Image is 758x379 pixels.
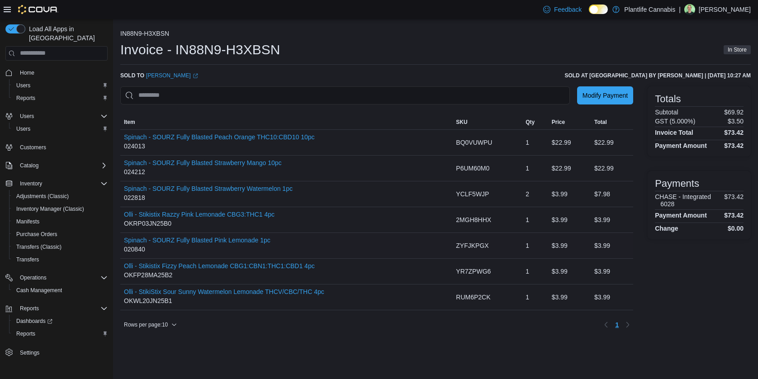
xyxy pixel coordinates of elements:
span: SKU [456,118,467,126]
span: Cash Management [16,287,62,294]
span: Users [13,123,108,134]
button: Spinach - SOURZ Fully Blasted Strawberry Mango 10pc [124,159,282,166]
span: Reports [20,305,39,312]
span: BQ0VUWPU [456,137,492,148]
button: Item [120,115,452,129]
button: Page 1 of 1 [611,317,622,332]
h4: Invoice Total [655,129,693,136]
span: Customers [20,144,46,151]
a: Reports [13,93,39,104]
button: Next page [622,319,633,330]
div: OKWL20JN25B1 [124,288,324,306]
span: In Store [724,45,751,54]
button: Reports [2,302,111,315]
span: In Store [728,46,747,54]
span: Users [16,82,30,89]
div: $22.99 [548,133,591,152]
div: $22.99 [548,159,591,177]
button: Rows per page:10 [120,319,180,330]
span: Transfers [16,256,39,263]
div: 1 [522,211,548,229]
span: Inventory [20,180,42,187]
span: Dashboards [16,317,52,325]
span: Feedback [554,5,582,14]
span: Total [594,118,607,126]
div: OKRP03JN25B0 [124,211,275,229]
div: $3.99 [591,288,633,306]
span: Cash Management [13,285,108,296]
button: Catalog [2,159,111,172]
span: RUM6P2CK [456,292,490,303]
span: Adjustments (Classic) [13,191,108,202]
button: Spinach - SOURZ Fully Blasted Pink Lemonade 1pc [124,237,270,244]
span: Users [16,125,30,133]
h3: Payments [655,178,699,189]
span: Catalog [20,162,38,169]
a: Reports [13,328,39,339]
div: $3.99 [591,237,633,255]
a: Dashboards [13,316,56,327]
span: Inventory Manager (Classic) [13,204,108,214]
span: Settings [20,349,39,356]
a: Users [13,123,34,134]
span: Transfers (Classic) [13,242,108,252]
nav: An example of EuiBreadcrumbs [120,30,751,39]
button: Qty [522,115,548,129]
span: Reports [13,328,108,339]
span: Purchase Orders [16,231,57,238]
span: Reports [16,95,35,102]
h4: Payment Amount [655,142,707,149]
button: Transfers [9,253,111,266]
a: Transfers (Classic) [13,242,65,252]
div: $22.99 [591,159,633,177]
button: Operations [16,272,50,283]
a: Cash Management [13,285,66,296]
h3: Totals [655,94,681,104]
h6: Sold at [GEOGRAPHIC_DATA] by [PERSON_NAME] | [DATE] 10:27 AM [564,72,751,79]
div: $3.99 [591,262,633,280]
nav: Pagination for table: MemoryTable from EuiInMemoryTable [601,317,633,332]
input: Dark Mode [589,5,608,14]
button: Spinach - SOURZ Fully Blasted Peach Orange THC10:CBD10 10pc [124,133,315,141]
button: Manifests [9,215,111,228]
button: Inventory Manager (Classic) [9,203,111,215]
h6: Subtotal [655,109,678,116]
a: Home [16,67,38,78]
a: Settings [16,347,43,358]
h4: $73.42 [724,142,744,149]
button: Users [9,123,111,135]
h4: $0.00 [728,225,744,232]
div: $3.99 [548,262,591,280]
h4: $73.42 [724,212,744,219]
button: Reports [16,303,43,314]
span: Users [13,80,108,91]
div: $3.99 [591,211,633,229]
a: Purchase Orders [13,229,61,240]
span: Inventory [16,178,108,189]
button: Price [548,115,591,129]
a: Customers [16,142,50,153]
div: Sold to [120,72,198,79]
p: $3.50 [728,118,744,125]
div: Nolan Carter [684,4,695,15]
button: Home [2,66,111,79]
span: YR7ZPWG6 [456,266,491,277]
button: Previous page [601,319,611,330]
input: This is a search bar. As you type, the results lower in the page will automatically filter. [120,86,570,104]
div: $3.99 [548,237,591,255]
div: $3.99 [548,185,591,203]
a: Feedback [540,0,585,19]
div: 1 [522,237,548,255]
button: Adjustments (Classic) [9,190,111,203]
h6: 6028 [660,200,711,208]
button: Users [9,79,111,92]
span: Manifests [16,218,39,225]
div: 1 [522,133,548,152]
span: Users [16,111,108,122]
a: Inventory Manager (Classic) [13,204,88,214]
button: Cash Management [9,284,111,297]
a: Dashboards [9,315,111,327]
span: P6UM60M0 [456,163,489,174]
a: Manifests [13,216,43,227]
a: [PERSON_NAME]External link [146,72,198,79]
